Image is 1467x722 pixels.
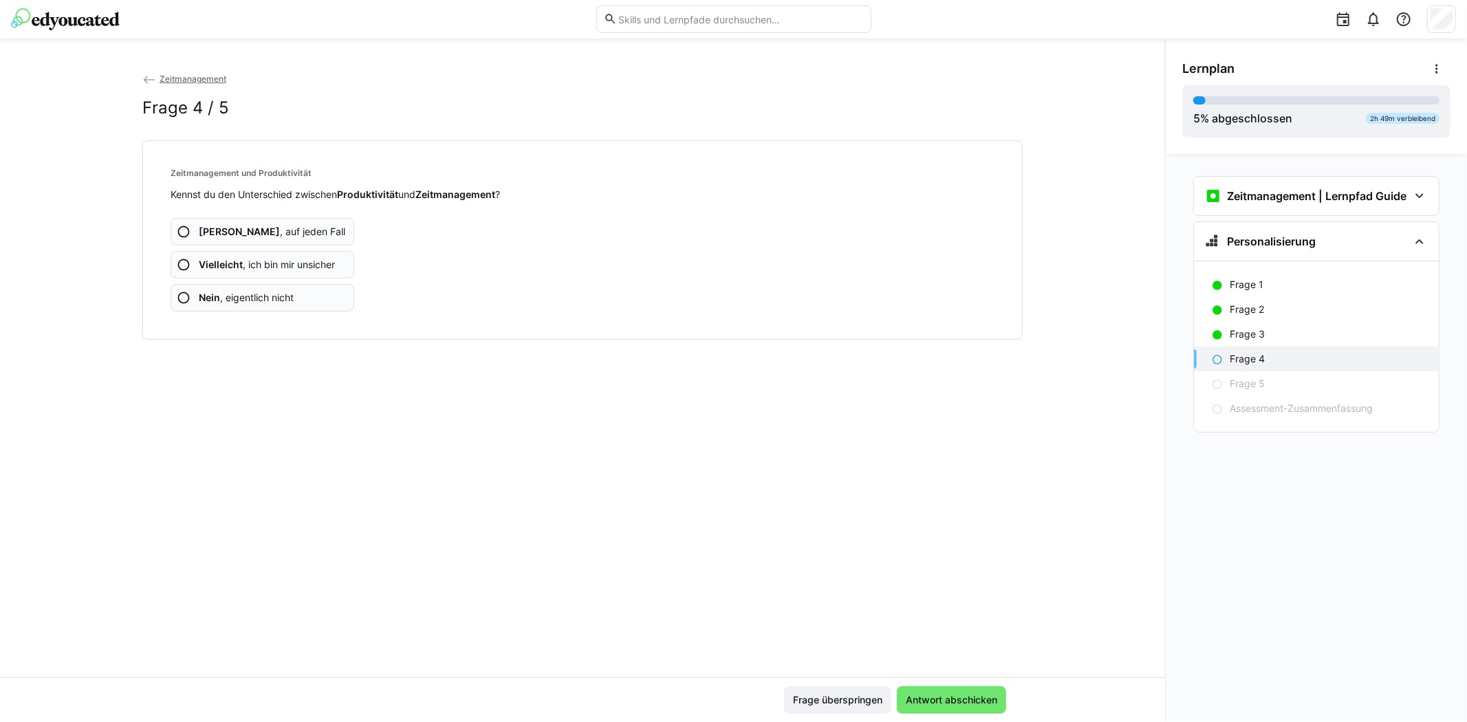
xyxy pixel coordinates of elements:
span: Zeitmanagement [160,74,226,84]
span: Lernplan [1182,61,1235,76]
button: Frage überspringen [784,686,891,714]
h2: Frage 4 / 5 [142,98,229,118]
span: , auf jeden Fall [199,225,345,239]
span: , eigentlich nicht [199,291,294,305]
a: Zeitmanagement [142,74,226,84]
p: Frage 3 [1230,327,1265,341]
p: Kennst du den Unterschied zwischen und ? [171,188,995,201]
h3: Personalisierung [1227,234,1316,248]
b: Nein [199,292,220,303]
strong: Produktivität [337,188,398,200]
p: Frage 2 [1230,303,1264,316]
span: Frage überspringen [791,693,884,707]
b: [PERSON_NAME] [199,226,280,237]
div: % abgeschlossen [1193,110,1292,127]
p: Assessment-Zusammenfassung [1230,402,1373,415]
span: Antwort abschicken [904,693,999,707]
b: Vielleicht [199,259,243,270]
button: Antwort abschicken [897,686,1006,714]
p: Frage 5 [1230,377,1265,391]
strong: Zeitmanagement [415,188,495,200]
h4: Zeitmanagement und Produktivität [171,168,995,178]
span: , ich bin mir unsicher [199,258,335,272]
p: Frage 1 [1230,278,1263,292]
span: 5 [1193,111,1200,125]
input: Skills und Lernpfade durchsuchen… [617,13,863,25]
h3: Zeitmanagement | Lernpfad Guide [1227,189,1406,203]
p: Frage 4 [1230,352,1265,366]
div: 2h 49m verbleibend [1366,113,1439,124]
